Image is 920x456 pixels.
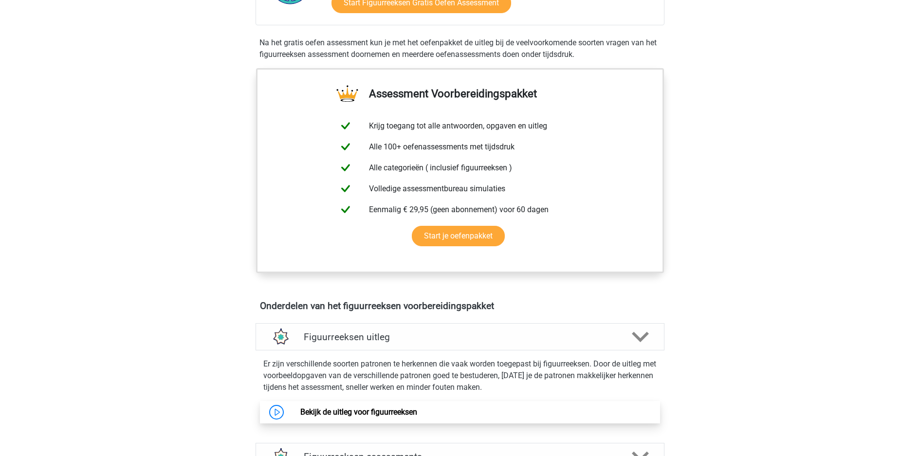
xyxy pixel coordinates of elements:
[260,300,660,311] h4: Onderdelen van het figuurreeksen voorbereidingspakket
[252,323,668,350] a: uitleg Figuurreeksen uitleg
[263,358,657,393] p: Er zijn verschillende soorten patronen te herkennen die vaak worden toegepast bij figuurreeksen. ...
[268,325,293,349] img: figuurreeksen uitleg
[412,226,505,246] a: Start je oefenpakket
[300,407,417,417] a: Bekijk de uitleg voor figuurreeksen
[304,331,616,343] h4: Figuurreeksen uitleg
[256,37,664,60] div: Na het gratis oefen assessment kun je met het oefenpakket de uitleg bij de veelvoorkomende soorte...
